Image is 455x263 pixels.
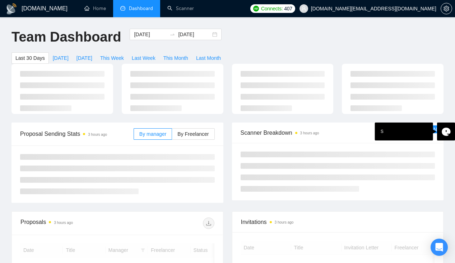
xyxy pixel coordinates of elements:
[441,3,452,14] button: setting
[301,6,306,11] span: user
[261,5,283,13] span: Connects:
[100,54,124,62] span: This Week
[84,5,106,11] a: homeHome
[441,6,452,11] span: setting
[88,133,107,137] time: 3 hours ago
[300,131,319,135] time: 3 hours ago
[196,54,221,62] span: Last Month
[170,32,175,37] span: swap-right
[96,52,128,64] button: This Week
[20,217,117,229] div: Proposals
[128,52,159,64] button: Last Week
[132,54,155,62] span: Last Week
[139,131,166,137] span: By manager
[120,6,125,11] span: dashboard
[170,32,175,37] span: to
[15,54,45,62] span: Last 30 Days
[53,54,69,62] span: [DATE]
[134,30,167,38] input: Start date
[241,217,435,226] span: Invitations
[192,52,225,64] button: Last Month
[275,220,294,224] time: 3 hours ago
[431,239,448,256] div: Open Intercom Messenger
[11,52,49,64] button: Last 30 Days
[167,5,194,11] a: searchScanner
[284,5,292,13] span: 407
[433,126,444,132] span: New
[441,6,452,11] a: setting
[163,54,188,62] span: This Month
[20,129,134,138] span: Proposal Sending Stats
[6,3,17,15] img: logo
[54,221,73,225] time: 3 hours ago
[241,128,435,137] span: Scanner Breakdown
[76,54,92,62] span: [DATE]
[129,5,153,11] span: Dashboard
[49,52,73,64] button: [DATE]
[73,52,96,64] button: [DATE]
[177,131,209,137] span: By Freelancer
[178,30,211,38] input: End date
[159,52,192,64] button: This Month
[11,29,121,46] h1: Team Dashboard
[253,6,259,11] img: upwork-logo.png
